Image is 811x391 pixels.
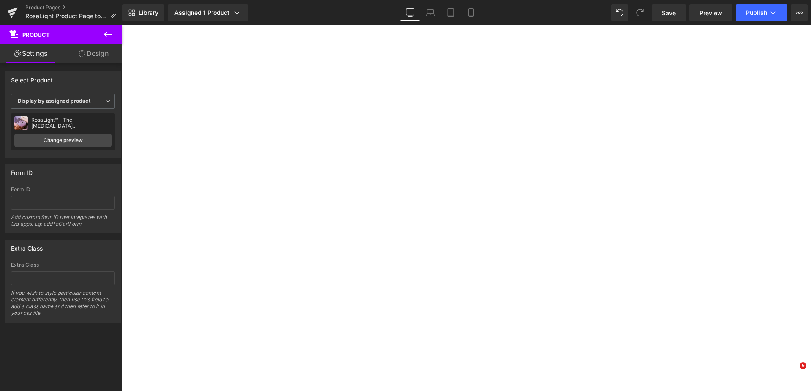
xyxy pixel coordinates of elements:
[11,164,33,176] div: Form ID
[14,116,28,130] img: pImage
[662,8,676,17] span: Save
[11,214,115,233] div: Add custom form ID that integrates with 3rd apps. Eg: addToCartForm
[782,362,803,383] iframe: Intercom live chat
[11,72,53,84] div: Select Product
[139,9,158,16] span: Library
[11,290,115,322] div: If you wish to style particular content element differently, then use this field to add a class n...
[11,262,115,268] div: Extra Class
[420,4,441,21] a: Laptop
[25,13,106,19] span: RosaLight Product Page to Cart page
[11,186,115,192] div: Form ID
[689,4,732,21] a: Preview
[800,362,806,369] span: 6
[122,4,164,21] a: New Library
[25,4,122,11] a: Product Pages
[400,4,420,21] a: Desktop
[14,134,112,147] a: Change preview
[31,117,112,129] div: RosaLight™ - The [MEDICAL_DATA] [MEDICAL_DATA] Mask
[11,240,43,252] div: Extra Class
[631,4,648,21] button: Redo
[174,8,241,17] div: Assigned 1 Product
[22,31,50,38] span: Product
[746,9,767,16] span: Publish
[441,4,461,21] a: Tablet
[791,4,808,21] button: More
[63,44,124,63] a: Design
[611,4,628,21] button: Undo
[699,8,722,17] span: Preview
[18,98,90,104] b: Display by assigned product
[461,4,481,21] a: Mobile
[736,4,787,21] button: Publish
